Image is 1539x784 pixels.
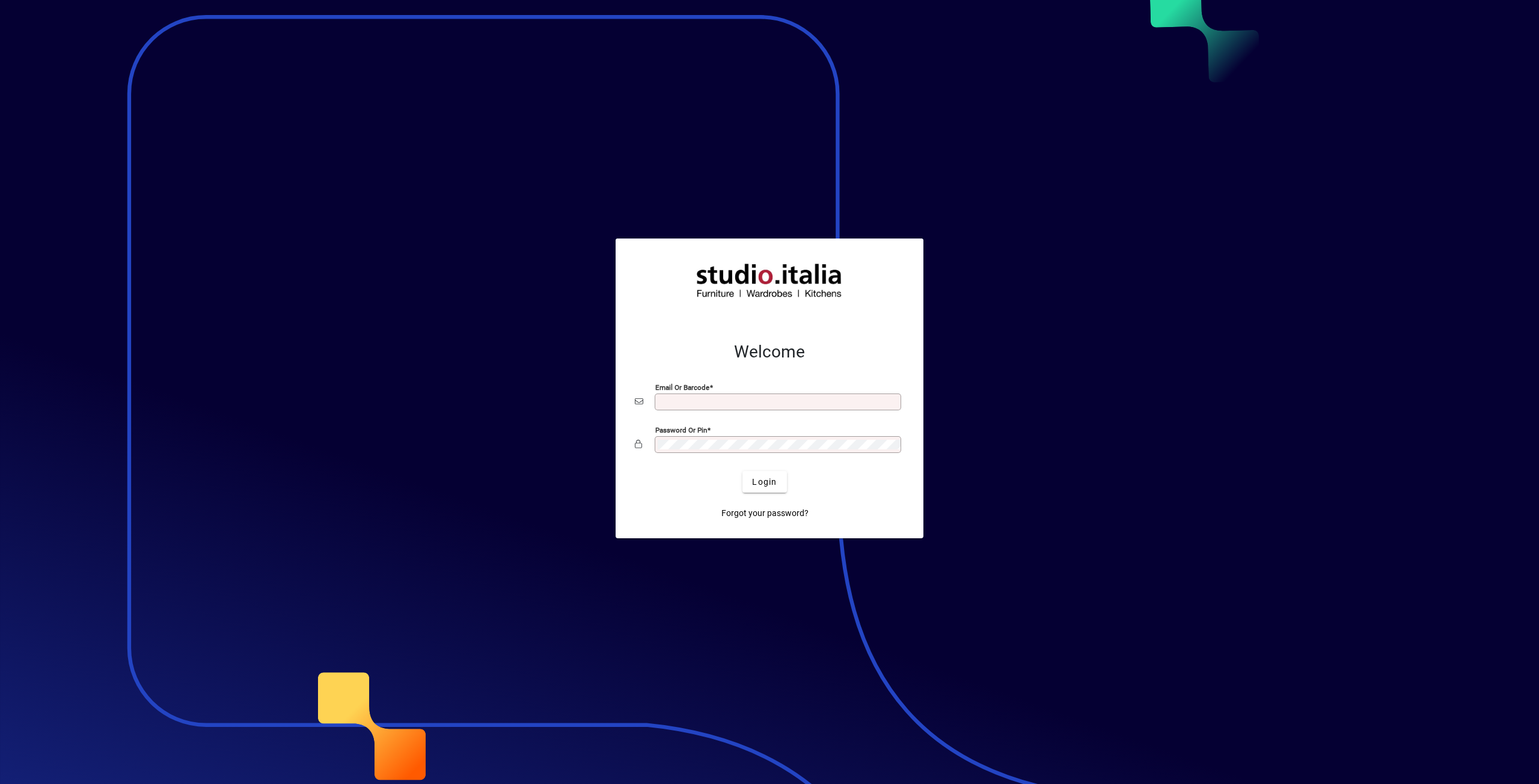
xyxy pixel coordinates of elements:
button: Login [742,471,786,493]
span: Login [752,476,777,488]
a: Forgot your password? [717,502,813,524]
mat-label: Email or Barcode [655,383,709,392]
mat-label: Password or Pin [655,426,707,434]
h2: Welcome [635,342,904,362]
span: Forgot your password? [721,507,809,520]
